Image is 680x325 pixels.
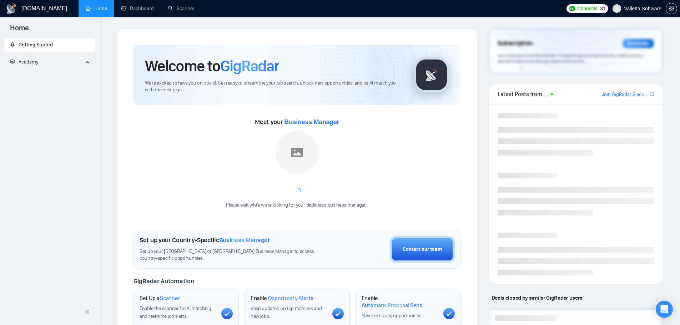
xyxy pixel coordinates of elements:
[650,91,654,97] a: export
[145,80,402,93] span: We're excited to have you on board. Get ready to streamline your job search, unlock new opportuni...
[86,5,107,11] a: homeHome
[168,5,195,11] a: searchScanner
[19,59,38,65] span: Academy
[219,236,270,244] span: Business Manager
[414,57,449,93] img: gigradar-logo.png
[390,236,455,263] button: Contact our team
[614,6,619,11] span: user
[19,42,53,48] span: Getting Started
[140,295,180,302] h1: Set Up a
[362,295,438,309] h1: Enable
[569,6,575,11] img: upwork-logo.png
[403,245,442,253] div: Contact our team
[85,308,92,315] span: double-left
[600,5,605,12] span: 31
[498,37,533,50] span: Subscription
[666,6,677,11] a: setting
[251,305,322,319] span: Keep updated on top matches and new jobs.
[498,53,643,64] span: Your subscription will be renewed. To keep things running smoothly, make sure your payment method...
[4,72,95,77] li: Academy Homepage
[362,302,423,309] span: Automatic Proposal Send
[10,59,15,64] span: fund-projection-screen
[498,90,549,98] span: Latest Posts from the GigRadar Community
[121,5,154,11] a: dashboardDashboard
[656,301,673,318] div: Open Intercom Messenger
[284,118,339,126] span: Business Manager
[4,38,95,52] li: Getting Started
[145,56,279,76] h1: Welcome to
[220,56,279,76] span: GigRadar
[276,131,318,174] img: placeholder.png
[140,236,270,244] h1: Set up your Country-Specific
[140,248,329,262] span: Set up your [GEOGRAPHIC_DATA] or [GEOGRAPHIC_DATA] Business Manager to access country-specific op...
[222,202,373,209] div: Please wait while we're looking for your dedicated business manager...
[134,277,194,285] span: GigRadar Automation
[6,3,17,15] img: logo
[489,291,585,304] span: Deals closed by similar GigRadar users
[4,23,35,38] span: Home
[251,295,313,302] h1: Enable
[602,91,648,98] a: Join GigRadar Slack Community
[10,59,38,65] span: Academy
[10,42,15,47] span: rocket
[160,295,180,302] span: Scanner
[623,39,654,48] div: Reminder
[255,118,339,126] span: Meet your
[666,3,677,14] button: setting
[291,187,303,198] span: loading
[140,305,211,319] span: Enable the scanner for AI matching and real-time job alerts.
[577,5,599,12] span: Connects:
[362,313,422,319] span: Never miss any opportunities.
[268,295,313,302] span: Opportunity Alerts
